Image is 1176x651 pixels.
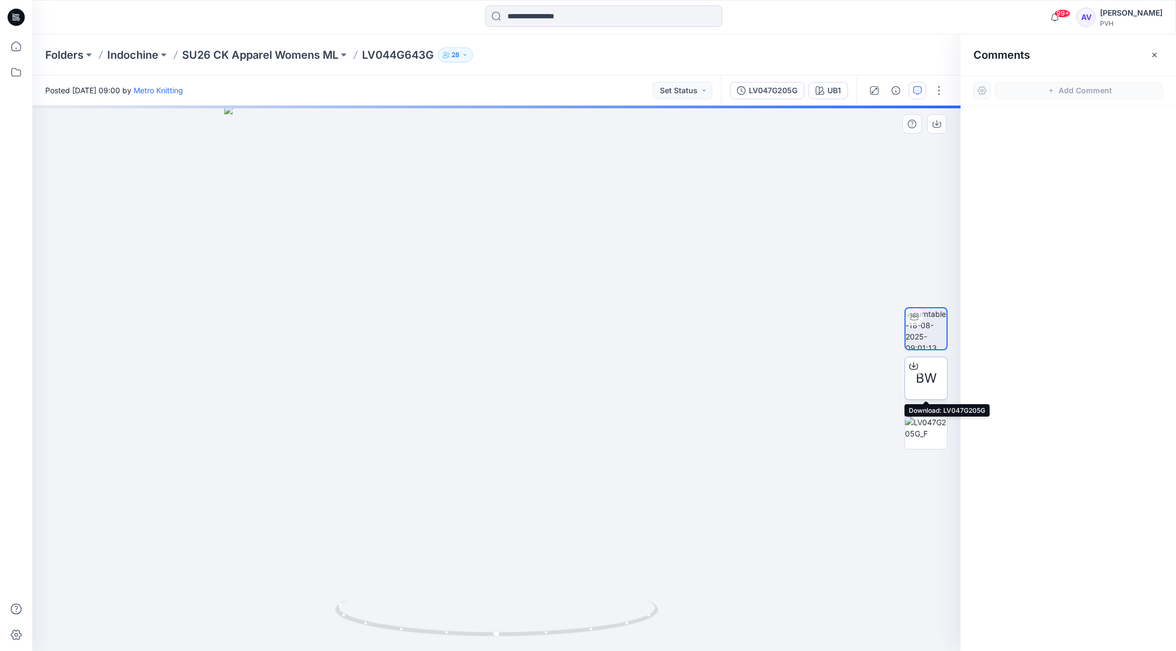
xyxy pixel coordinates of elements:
[1054,9,1070,18] span: 99+
[809,82,848,99] button: UB1
[362,47,434,63] p: LV044G643G
[45,85,183,96] span: Posted [DATE] 09:00 by
[887,82,904,99] button: Details
[1100,19,1163,27] div: PVH
[107,47,158,63] a: Indochine
[995,82,1163,99] button: Add Comment
[438,47,473,63] button: 28
[451,49,460,61] p: 28
[916,369,937,388] span: BW
[45,47,83,63] a: Folders
[905,417,947,439] img: LV047G205G_F
[134,86,183,95] a: Metro Knitting
[182,47,338,63] a: SU26 CK Apparel Womens ML
[827,85,841,96] div: UB1
[730,82,804,99] button: LV047G205G
[1100,6,1163,19] div: [PERSON_NAME]
[906,308,947,349] img: turntable-18-08-2025-09:01:13
[749,85,797,96] div: LV047G205G
[1076,8,1096,27] div: AV
[973,49,1030,61] h2: Comments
